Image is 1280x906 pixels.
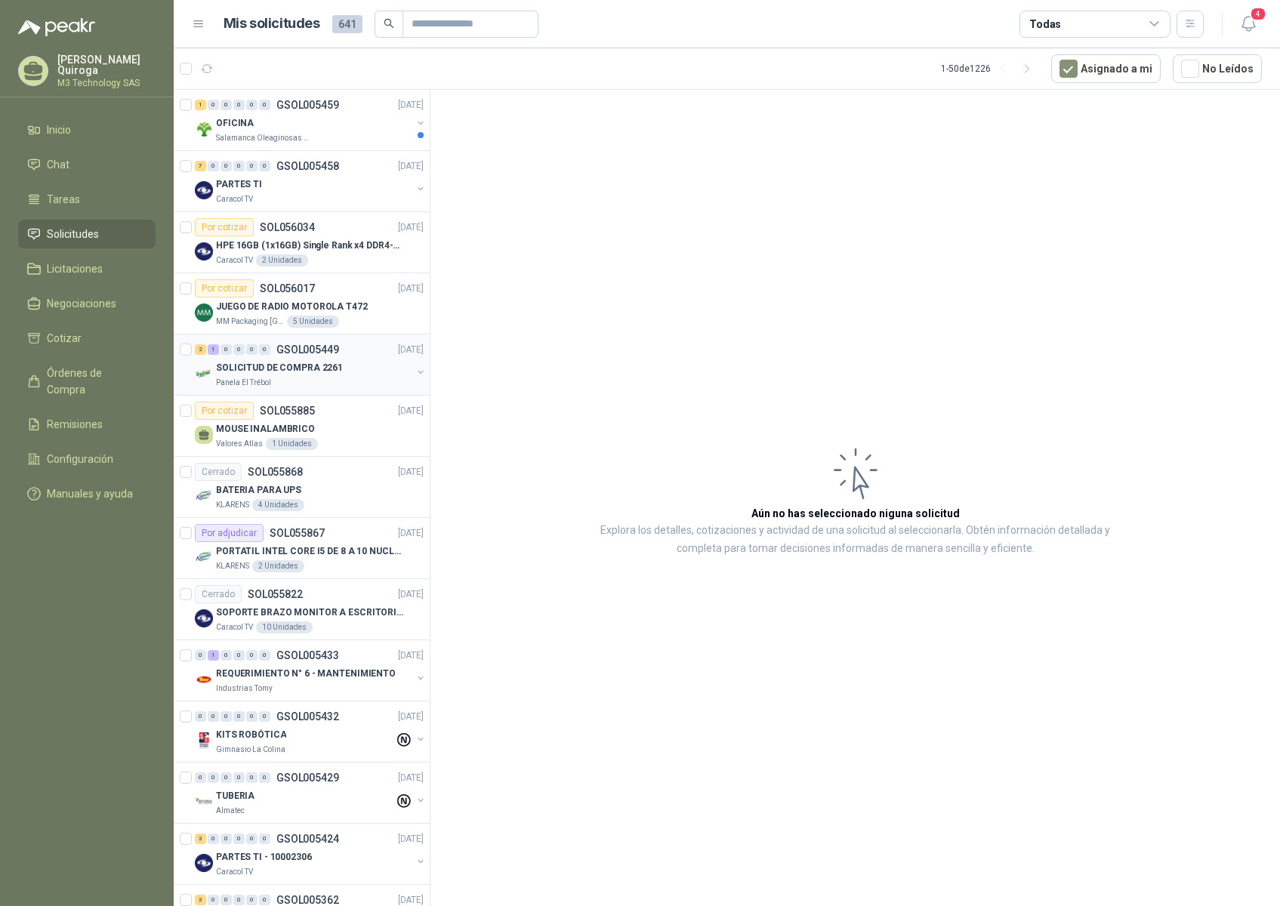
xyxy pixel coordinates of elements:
div: Todas [1029,16,1061,32]
button: 4 [1235,11,1262,38]
a: Cotizar [18,324,156,353]
img: Logo peakr [18,18,95,36]
img: Company Logo [195,242,213,260]
div: 0 [259,711,270,722]
p: Caracol TV [216,193,253,205]
span: Cotizar [47,330,82,347]
div: Por cotizar [195,279,254,297]
a: Solicitudes [18,220,156,248]
button: No Leídos [1173,54,1262,83]
a: Por cotizarSOL056017[DATE] Company LogoJUEGO DE RADIO MOTOROLA T472MM Packaging [GEOGRAPHIC_DATA]... [174,273,430,334]
img: Company Logo [195,365,213,383]
a: Remisiones [18,410,156,439]
div: 0 [208,100,219,110]
img: Company Logo [195,854,213,872]
div: 0 [195,711,206,722]
p: SOL056017 [260,283,315,294]
span: Negociaciones [47,295,116,312]
div: 0 [233,895,245,905]
a: Por cotizarSOL056034[DATE] Company LogoHPE 16GB (1x16GB) Single Rank x4 DDR4-2400Caracol TV2 Unid... [174,212,430,273]
div: 0 [195,772,206,783]
p: SOL055868 [248,467,303,477]
div: 0 [259,650,270,661]
div: Cerrado [195,585,242,603]
p: [DATE] [398,710,424,724]
p: GSOL005362 [276,895,339,905]
div: 0 [233,344,245,355]
p: SOLICITUD DE COMPRA 2261 [216,361,343,375]
div: 0 [246,100,258,110]
a: 0 0 0 0 0 0 GSOL005429[DATE] Company LogoTUBERIAAlmatec [195,769,427,817]
div: 0 [246,772,258,783]
p: OFICINA [216,116,254,131]
span: Tareas [47,191,80,208]
p: REQUERIMIENTO N° 6 - MANTENIMIENTO [216,667,396,681]
p: Salamanca Oleaginosas SAS [216,132,311,144]
p: [PERSON_NAME] Quiroga [57,54,156,75]
a: Negociaciones [18,289,156,318]
div: 10 Unidades [256,621,313,633]
p: GSOL005433 [276,650,339,661]
p: PARTES TI [216,177,262,192]
p: Explora los detalles, cotizaciones y actividad de una solicitud al seleccionarla. Obtén informaci... [581,522,1129,558]
div: 0 [233,834,245,844]
a: 3 0 0 0 0 0 GSOL005424[DATE] Company LogoPARTES TI - 10002306Caracol TV [195,830,427,878]
p: Caracol TV [216,866,253,878]
p: Almatec [216,805,245,817]
div: 5 Unidades [287,316,339,328]
p: SOL055867 [270,528,325,538]
div: 0 [233,650,245,661]
div: 1 [195,100,206,110]
div: 0 [233,772,245,783]
span: Licitaciones [47,260,103,277]
p: SOL056034 [260,222,315,233]
img: Company Logo [195,181,213,199]
span: Remisiones [47,416,103,433]
a: 0 0 0 0 0 0 GSOL005432[DATE] Company LogoKITS ROBÓTICAGimnasio La Colina [195,707,427,756]
p: KLARENS [216,560,249,572]
div: 0 [259,100,270,110]
img: Company Logo [195,304,213,322]
p: GSOL005459 [276,100,339,110]
img: Company Logo [195,487,213,505]
div: 0 [195,650,206,661]
div: 0 [233,161,245,171]
a: Tareas [18,185,156,214]
p: JUEGO DE RADIO MOTOROLA T472 [216,300,368,314]
div: 7 [195,161,206,171]
p: [DATE] [398,404,424,418]
p: PORTATIL INTEL CORE I5 DE 8 A 10 NUCLEOS [216,544,404,559]
span: 641 [332,15,362,33]
p: Caracol TV [216,254,253,267]
p: [DATE] [398,526,424,541]
p: SOL055822 [248,589,303,599]
div: 0 [246,650,258,661]
p: BATERIA PARA UPS [216,483,301,498]
div: 0 [233,711,245,722]
a: 0 1 0 0 0 0 GSOL005433[DATE] Company LogoREQUERIMIENTO N° 6 - MANTENIMIENTOIndustrias Tomy [195,646,427,695]
p: [DATE] [398,771,424,785]
span: Órdenes de Compra [47,365,141,398]
div: 0 [221,344,232,355]
div: 1 [208,650,219,661]
a: Chat [18,150,156,179]
p: [DATE] [398,220,424,235]
span: Solicitudes [47,226,99,242]
div: 0 [259,834,270,844]
div: 0 [208,711,219,722]
div: 1 - 50 de 1226 [941,57,1039,81]
p: Caracol TV [216,621,253,633]
div: 2 [195,344,206,355]
div: 0 [221,772,232,783]
div: Por cotizar [195,402,254,420]
div: 1 [208,344,219,355]
p: [DATE] [398,98,424,112]
div: 0 [208,772,219,783]
p: GSOL005449 [276,344,339,355]
p: GSOL005432 [276,711,339,722]
p: SOPORTE BRAZO MONITOR A ESCRITORIO NBF80 [216,606,404,620]
a: Manuales y ayuda [18,479,156,508]
a: 2 1 0 0 0 0 GSOL005449[DATE] Company LogoSOLICITUD DE COMPRA 2261Panela El Trébol [195,341,427,389]
div: 0 [233,100,245,110]
div: 3 [195,834,206,844]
